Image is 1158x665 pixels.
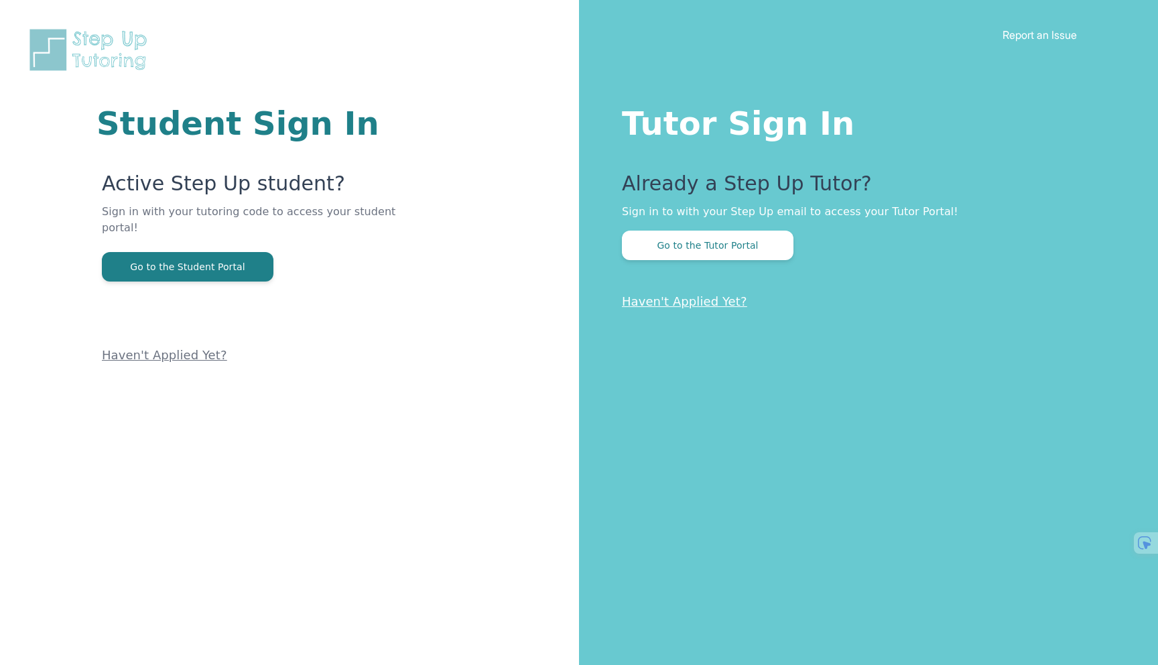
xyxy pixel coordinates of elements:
[622,231,793,260] button: Go to the Tutor Portal
[622,239,793,251] a: Go to the Tutor Portal
[102,252,273,282] button: Go to the Student Portal
[622,204,1104,220] p: Sign in to with your Step Up email to access your Tutor Portal!
[1003,28,1077,42] a: Report an Issue
[96,107,418,139] h1: Student Sign In
[102,348,227,362] a: Haven't Applied Yet?
[622,172,1104,204] p: Already a Step Up Tutor?
[27,27,155,73] img: Step Up Tutoring horizontal logo
[622,102,1104,139] h1: Tutor Sign In
[102,172,418,204] p: Active Step Up student?
[102,260,273,273] a: Go to the Student Portal
[102,204,418,252] p: Sign in with your tutoring code to access your student portal!
[622,294,747,308] a: Haven't Applied Yet?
